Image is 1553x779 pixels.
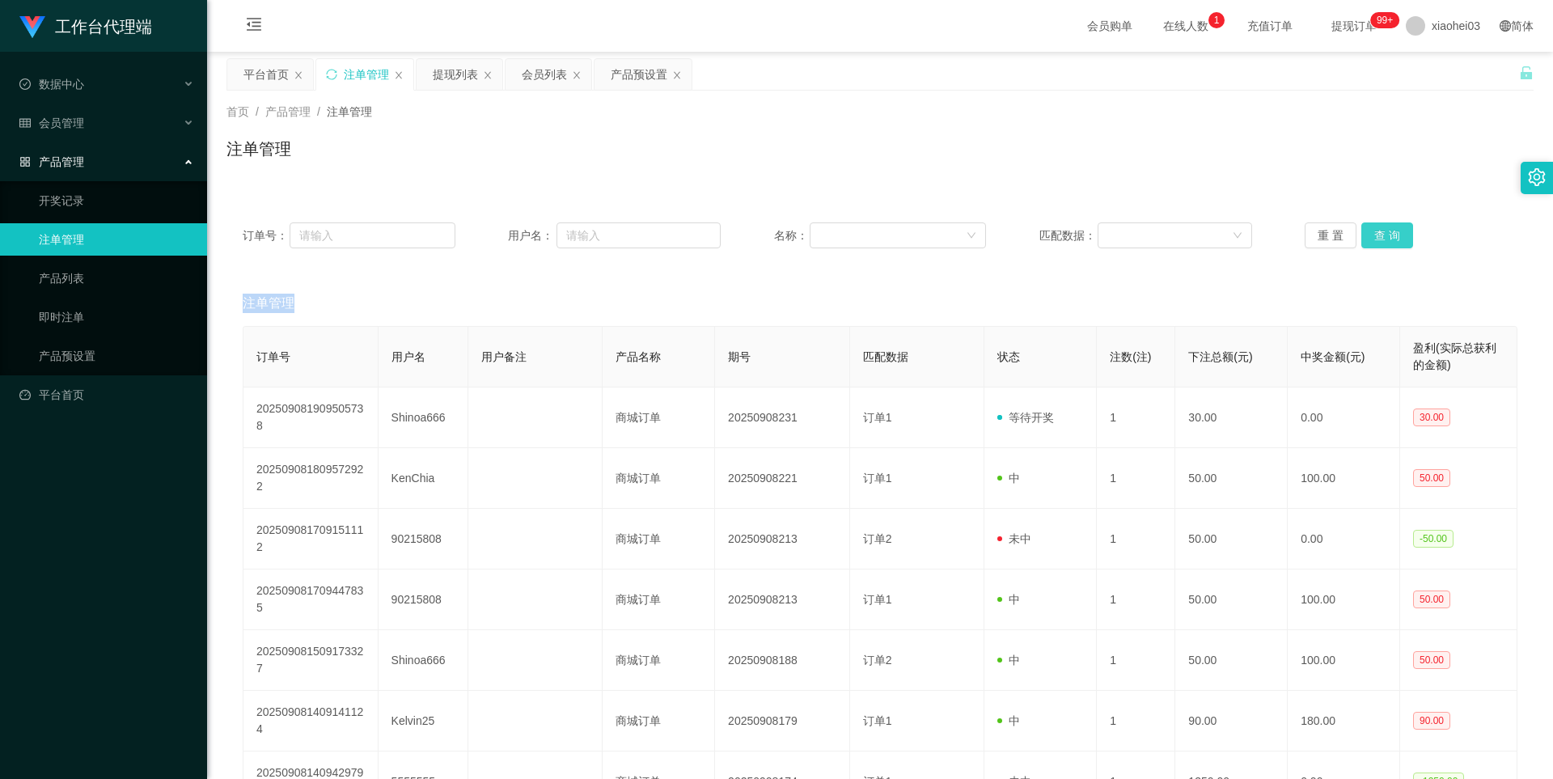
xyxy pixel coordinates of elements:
[317,105,320,118] span: /
[326,69,337,80] i: 图标: sync
[394,70,404,80] i: 图标: close
[572,70,582,80] i: 图标: close
[39,262,194,294] a: 产品列表
[997,411,1054,424] span: 等待开奖
[243,691,379,751] td: 202509081409141124
[997,350,1020,363] span: 状态
[1175,448,1288,509] td: 50.00
[19,16,45,39] img: logo.9652507e.png
[863,593,892,606] span: 订单1
[863,350,908,363] span: 匹配数据
[1413,651,1450,669] span: 50.00
[1413,712,1450,730] span: 90.00
[379,569,468,630] td: 90215808
[483,70,493,80] i: 图标: close
[967,231,976,242] i: 图标: down
[226,137,291,161] h1: 注单管理
[1097,691,1175,751] td: 1
[19,78,31,90] i: 图标: check-circle-o
[1413,409,1450,426] span: 30.00
[672,70,682,80] i: 图标: close
[1097,569,1175,630] td: 1
[1301,350,1365,363] span: 中奖金额(元)
[226,1,281,53] i: 图标: menu-fold
[1413,341,1496,371] span: 盈利(实际总获利的金额)
[997,593,1020,606] span: 中
[1239,20,1301,32] span: 充值订单
[508,227,556,244] span: 用户名：
[728,350,751,363] span: 期号
[997,654,1020,667] span: 中
[243,227,290,244] span: 订单号：
[997,532,1031,545] span: 未中
[1323,20,1385,32] span: 提现订单
[1039,227,1098,244] span: 匹配数据：
[481,350,527,363] span: 用户备注
[55,1,152,53] h1: 工作台代理端
[715,387,850,448] td: 20250908231
[863,532,892,545] span: 订单2
[1097,448,1175,509] td: 1
[715,630,850,691] td: 20250908188
[39,340,194,372] a: 产品预设置
[243,630,379,691] td: 202509081509173327
[379,509,468,569] td: 90215808
[256,105,259,118] span: /
[391,350,425,363] span: 用户名
[19,19,152,32] a: 工作台代理端
[603,569,715,630] td: 商城订单
[1155,20,1217,32] span: 在线人数
[243,448,379,509] td: 202509081809572922
[327,105,372,118] span: 注单管理
[1233,231,1242,242] i: 图标: down
[1288,630,1400,691] td: 100.00
[1175,387,1288,448] td: 30.00
[19,117,31,129] i: 图标: table
[379,630,468,691] td: Shinoa666
[863,714,892,727] span: 订单1
[603,448,715,509] td: 商城订单
[1370,12,1399,28] sup: 1111
[1413,530,1454,548] span: -50.00
[243,294,294,313] span: 注单管理
[715,691,850,751] td: 20250908179
[616,350,661,363] span: 产品名称
[603,630,715,691] td: 商城订单
[1519,66,1534,80] i: 图标: unlock
[19,116,84,129] span: 会员管理
[863,654,892,667] span: 订单2
[19,155,84,168] span: 产品管理
[1288,509,1400,569] td: 0.00
[1097,509,1175,569] td: 1
[1288,448,1400,509] td: 100.00
[226,105,249,118] span: 首页
[290,222,455,248] input: 请输入
[1097,387,1175,448] td: 1
[39,301,194,333] a: 即时注单
[256,350,290,363] span: 订单号
[1288,387,1400,448] td: 0.00
[243,509,379,569] td: 202509081709151112
[603,691,715,751] td: 商城订单
[243,569,379,630] td: 202509081709447835
[997,472,1020,485] span: 中
[1528,168,1546,186] i: 图标: setting
[243,59,289,90] div: 平台首页
[19,78,84,91] span: 数据中心
[294,70,303,80] i: 图标: close
[1214,12,1220,28] p: 1
[603,509,715,569] td: 商城订单
[39,223,194,256] a: 注单管理
[1208,12,1225,28] sup: 1
[1500,20,1511,32] i: 图标: global
[1413,469,1450,487] span: 50.00
[243,387,379,448] td: 202509081909505738
[715,448,850,509] td: 20250908221
[603,387,715,448] td: 商城订单
[433,59,478,90] div: 提现列表
[774,227,810,244] span: 名称：
[19,156,31,167] i: 图标: appstore-o
[611,59,667,90] div: 产品预设置
[1288,691,1400,751] td: 180.00
[997,714,1020,727] span: 中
